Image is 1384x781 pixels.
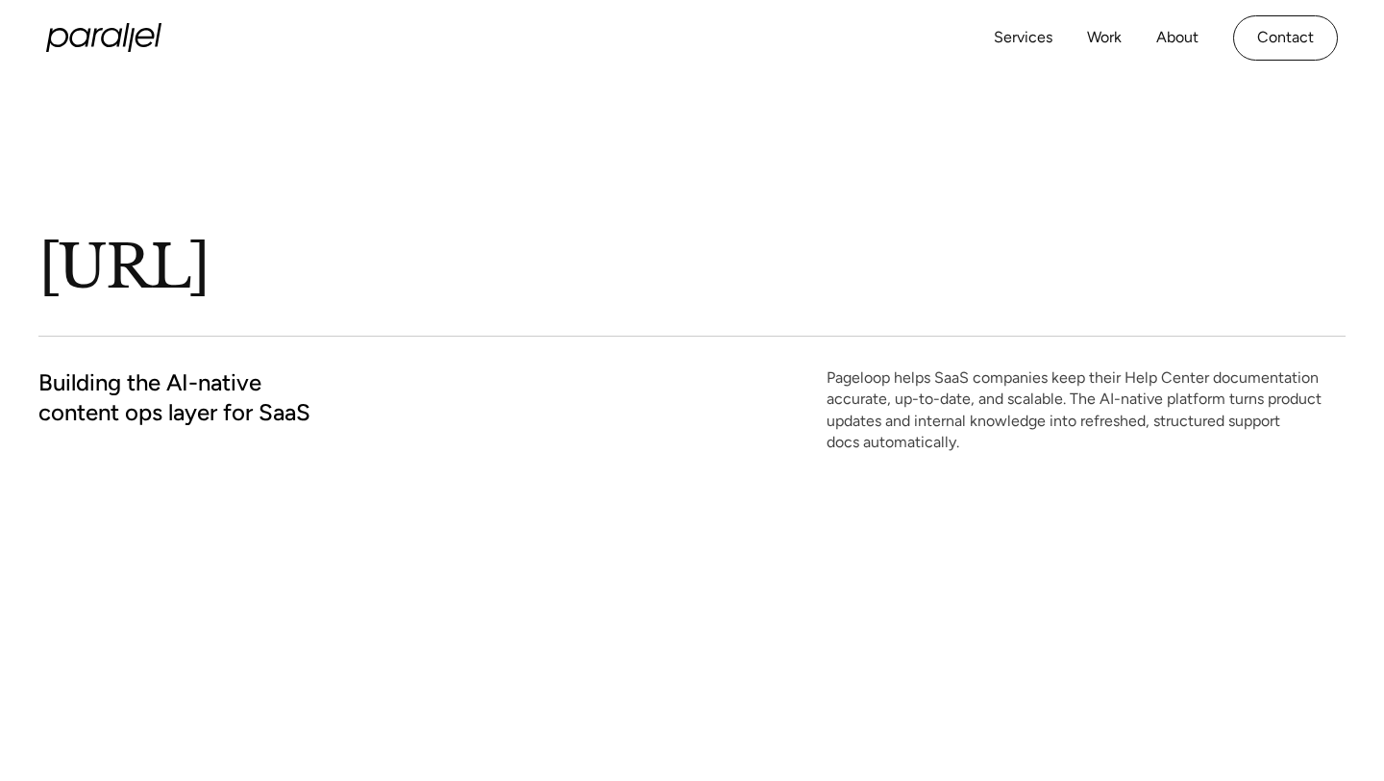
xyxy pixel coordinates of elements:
p: Pageloop helps SaaS companies keep their Help Center documentation accurate, up-to-date, and scal... [827,367,1346,454]
a: About [1156,24,1199,52]
a: Contact [1233,15,1338,61]
h2: Building the AI-native content ops layer for SaaS [38,367,399,427]
a: Work [1087,24,1122,52]
a: Services [994,24,1052,52]
h1: [URL] [38,230,807,305]
a: home [46,23,161,52]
